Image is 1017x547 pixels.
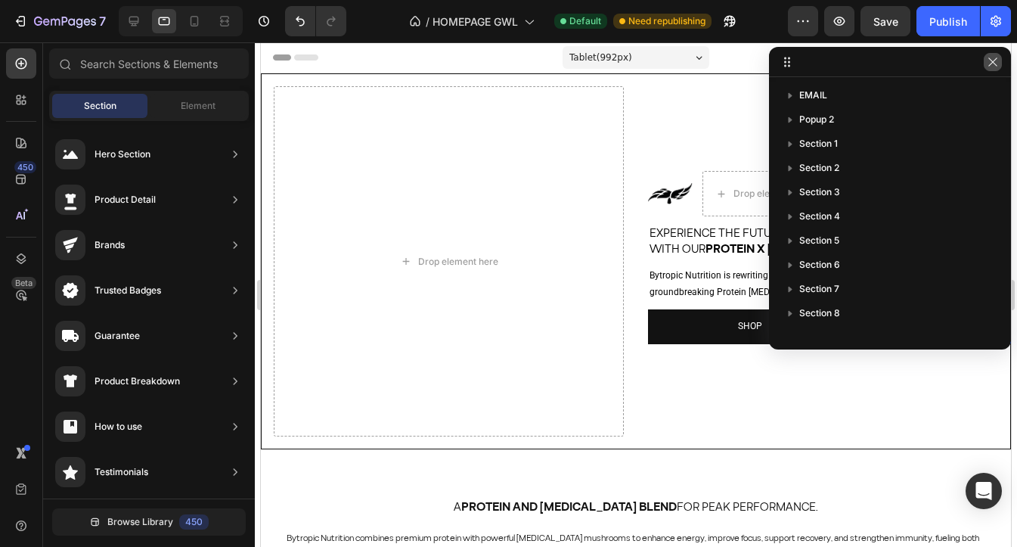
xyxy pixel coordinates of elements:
div: Open Intercom Messenger [966,473,1002,509]
div: Product Detail [95,192,156,207]
button: Save [860,6,910,36]
strong: Protein X [MEDICAL_DATA] [445,198,603,215]
div: Drop element here [473,145,553,157]
span: Section 3 [799,185,840,200]
span: Section 8 [799,306,840,321]
iframe: Design area [261,42,1011,547]
span: Need republishing [628,14,705,28]
img: gempages_550975774753031018-d9fd9d30-4117-4ae0-a6d4-ea789d7cddbe.png [387,141,433,162]
div: Hero Section [95,147,150,162]
span: Popup 2 [727,256,743,295]
span: Section 10 [799,330,844,345]
input: Search Sections & Elements [49,48,249,79]
span: / [426,14,429,30]
span: Section 1 [799,136,838,151]
div: Guarantee [95,328,140,343]
div: Beta [11,277,36,289]
p: Bytropic Nutrition combines premium protein with powerful [MEDICAL_DATA] mushrooms to enhance ene... [26,488,724,521]
span: Experience The Future Of Fitness Nutrition [389,182,652,199]
div: Drop element here [157,213,237,225]
span: Section [84,99,116,113]
span: Element [181,99,215,113]
span: Section 2 [799,160,839,176]
button: 7 [6,6,113,36]
div: 450 [14,161,36,173]
p: 7 [99,12,106,30]
span: EMAIL [727,210,743,241]
span: Tablet ( 992 px) [309,8,371,23]
p: Bytropic Nutrition is rewriting the rules of the protein game with our groundbreaking Protein [ME... [389,225,725,258]
div: Testimonials [95,465,148,480]
span: Section 7 [799,281,839,297]
span: Blend [445,198,640,215]
p: SHOP [477,276,501,293]
div: Trusted Badges [95,283,161,298]
span: Section 4 [799,209,840,224]
div: Product Breakdown [95,374,180,389]
strong: Protein and [MEDICAL_DATA] Blend [200,456,416,473]
span: EMAIL [799,88,827,103]
button: Browse Library450 [52,508,246,536]
span: With Our [389,198,445,215]
a: SHOP [387,267,591,302]
span: Popup 2 [799,112,834,127]
span: Browse Library [107,515,173,529]
button: Publish [916,6,980,36]
span: Default [569,14,601,28]
span: Section 6 [799,257,840,272]
span: Save [873,15,898,28]
span: HOMEPAGE GWL [433,14,518,30]
span: Section 5 [799,233,839,248]
div: Publish [929,14,967,30]
div: How to use [95,419,142,434]
div: Brands [95,238,125,253]
div: Undo/Redo [285,6,346,36]
div: 450 [179,514,209,530]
